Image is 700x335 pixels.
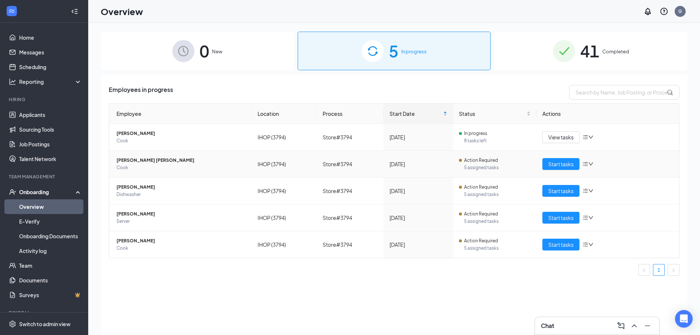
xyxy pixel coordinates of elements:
[542,131,579,143] button: View tasks
[401,48,427,55] span: In progress
[582,242,588,247] span: bars
[212,48,222,55] span: New
[464,210,498,218] span: Action Required
[390,240,447,249] div: [DATE]
[582,188,588,194] span: bars
[252,178,317,204] td: IHOP (3794)
[116,183,246,191] span: [PERSON_NAME]
[668,264,679,276] li: Next Page
[19,152,82,166] a: Talent Network
[642,320,653,332] button: Minimize
[464,130,487,137] span: In progress
[252,124,317,151] td: IHOP (3794)
[542,239,579,250] button: Start tasks
[390,187,447,195] div: [DATE]
[390,133,447,141] div: [DATE]
[615,320,627,332] button: ComposeMessage
[660,7,668,16] svg: QuestionInfo
[630,321,639,330] svg: ChevronUp
[19,137,82,152] a: Job Postings
[317,104,384,124] th: Process
[116,245,246,252] span: Cook
[19,122,82,137] a: Sourcing Tools
[643,7,652,16] svg: Notifications
[588,215,593,220] span: down
[8,7,15,15] svg: WorkstreamLogo
[252,104,317,124] th: Location
[19,60,82,74] a: Scheduling
[252,231,317,258] td: IHOP (3794)
[109,85,173,100] span: Employees in progress
[464,157,498,164] span: Action Required
[9,174,80,180] div: Team Management
[390,160,447,168] div: [DATE]
[389,38,398,64] span: 5
[678,8,682,14] div: G
[116,137,246,145] span: Cook
[580,38,599,64] span: 41
[464,137,531,145] span: 8 tasks left
[453,104,537,124] th: Status
[464,191,531,198] span: 5 assigned tasks
[390,214,447,222] div: [DATE]
[642,268,646,272] span: left
[19,199,82,214] a: Overview
[643,321,652,330] svg: Minimize
[569,85,679,100] input: Search by Name, Job Posting, or Process
[19,243,82,258] a: Activity log
[109,104,252,124] th: Employee
[19,320,71,328] div: Switch to admin view
[582,161,588,167] span: bars
[536,104,679,124] th: Actions
[464,218,531,225] span: 5 assigned tasks
[19,273,82,288] a: Documents
[548,187,574,195] span: Start tasks
[116,210,246,218] span: [PERSON_NAME]
[116,157,246,164] span: [PERSON_NAME] [PERSON_NAME]
[116,191,246,198] span: Dishwasher
[675,310,693,328] div: Open Intercom Messenger
[582,215,588,221] span: bars
[9,320,16,328] svg: Settings
[116,130,246,137] span: [PERSON_NAME]
[638,264,650,276] li: Previous Page
[588,188,593,193] span: down
[548,133,574,141] span: View tasks
[116,237,246,245] span: [PERSON_NAME]
[317,204,384,231] td: Store#3794
[71,8,78,15] svg: Collapse
[548,160,574,168] span: Start tasks
[668,264,679,276] button: right
[116,218,246,225] span: Server
[542,212,579,224] button: Start tasks
[19,258,82,273] a: Team
[671,268,676,272] span: right
[653,264,664,275] a: 1
[200,38,209,64] span: 0
[19,214,82,229] a: E-Verify
[19,107,82,122] a: Applicants
[588,161,593,167] span: down
[542,185,579,197] button: Start tasks
[19,229,82,243] a: Onboarding Documents
[317,124,384,151] td: Store#3794
[464,183,498,191] span: Action Required
[317,178,384,204] td: Store#3794
[9,78,16,85] svg: Analysis
[542,158,579,170] button: Start tasks
[628,320,640,332] button: ChevronUp
[588,242,593,247] span: down
[617,321,625,330] svg: ComposeMessage
[464,237,498,245] span: Action Required
[638,264,650,276] button: left
[9,96,80,103] div: Hiring
[317,151,384,178] td: Store#3794
[252,151,317,178] td: IHOP (3794)
[9,188,16,196] svg: UserCheck
[548,240,574,249] span: Start tasks
[464,164,531,171] span: 5 assigned tasks
[116,164,246,171] span: Cook
[588,135,593,140] span: down
[9,310,80,316] div: Payroll
[464,245,531,252] span: 5 assigned tasks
